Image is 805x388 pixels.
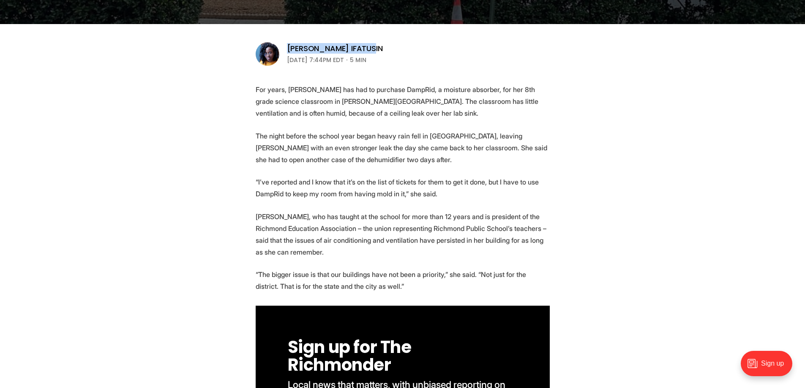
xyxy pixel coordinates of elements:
p: “The bigger issue is that our buildings have not been a priority,” she said. “Not just for the di... [256,269,550,292]
p: “I’ve reported and I know that it’s on the list of tickets for them to get it done, but I have to... [256,176,550,200]
iframe: portal-trigger [734,347,805,388]
p: The night before the school year began heavy rain fell in [GEOGRAPHIC_DATA], leaving [PERSON_NAME... [256,130,550,166]
span: Sign up for The Richmonder [288,335,415,377]
time: [DATE] 7:44PM EDT [287,55,344,65]
img: Victoria A. Ifatusin [256,42,279,66]
span: 5 min [350,55,366,65]
p: [PERSON_NAME], who has taught at the school for more than 12 years and is president of the Richmo... [256,211,550,258]
a: [PERSON_NAME] Ifatusin [287,43,383,54]
p: For years, [PERSON_NAME] has had to purchase DampRid, a moisture absorber, for her 8th grade scie... [256,84,550,119]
